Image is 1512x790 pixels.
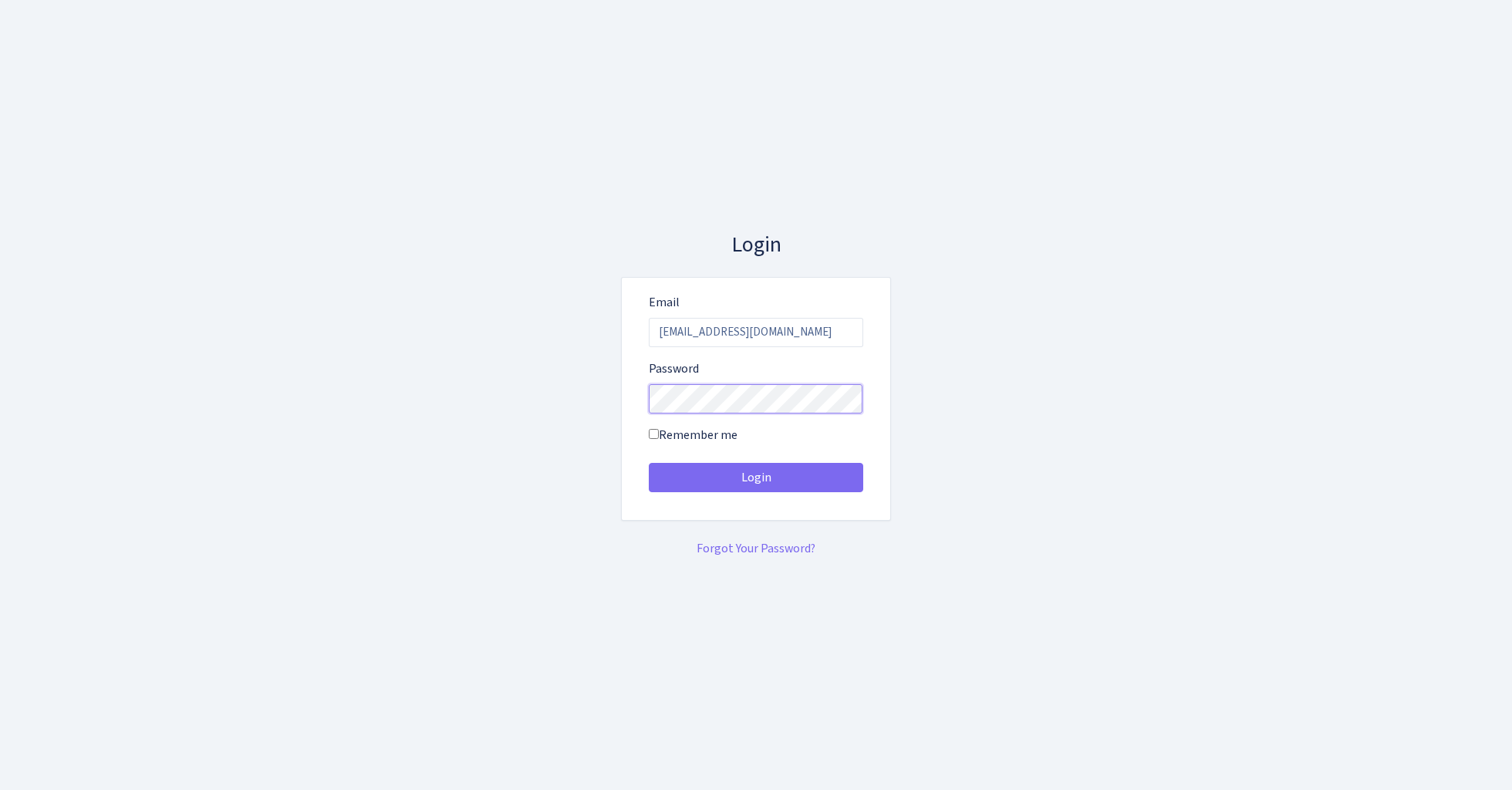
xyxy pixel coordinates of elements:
[649,429,659,439] input: Remember me
[649,360,699,378] label: Password
[649,463,863,492] button: Login
[697,540,815,557] a: Forgot Your Password?
[649,426,737,444] label: Remember me
[649,293,680,312] label: Email
[621,232,891,258] h3: Login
